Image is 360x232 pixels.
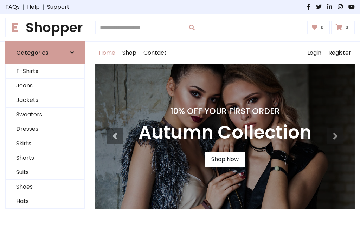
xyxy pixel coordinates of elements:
span: 0 [319,24,326,31]
a: Shop [119,42,140,64]
span: | [20,3,27,11]
a: Skirts [6,136,84,151]
h1: Shopper [5,20,85,36]
span: E [5,18,24,37]
a: Dresses [6,122,84,136]
a: Categories [5,41,85,64]
a: Login [304,42,325,64]
a: Hats [6,194,84,209]
h3: Autumn Collection [139,122,311,144]
a: Support [47,3,70,11]
a: Shoes [6,180,84,194]
a: Shorts [6,151,84,165]
a: Sweaters [6,108,84,122]
a: Contact [140,42,170,64]
a: 0 [307,21,330,34]
a: T-Shirts [6,64,84,79]
a: Jackets [6,93,84,108]
h4: 10% Off Your First Order [139,106,311,116]
a: Register [325,42,355,64]
a: FAQs [5,3,20,11]
a: Help [27,3,40,11]
a: Suits [6,165,84,180]
a: Shop Now [205,152,245,167]
a: EShopper [5,20,85,36]
span: 0 [343,24,350,31]
span: | [40,3,47,11]
a: 0 [331,21,355,34]
h6: Categories [16,49,49,56]
a: Jeans [6,79,84,93]
a: Home [95,42,119,64]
